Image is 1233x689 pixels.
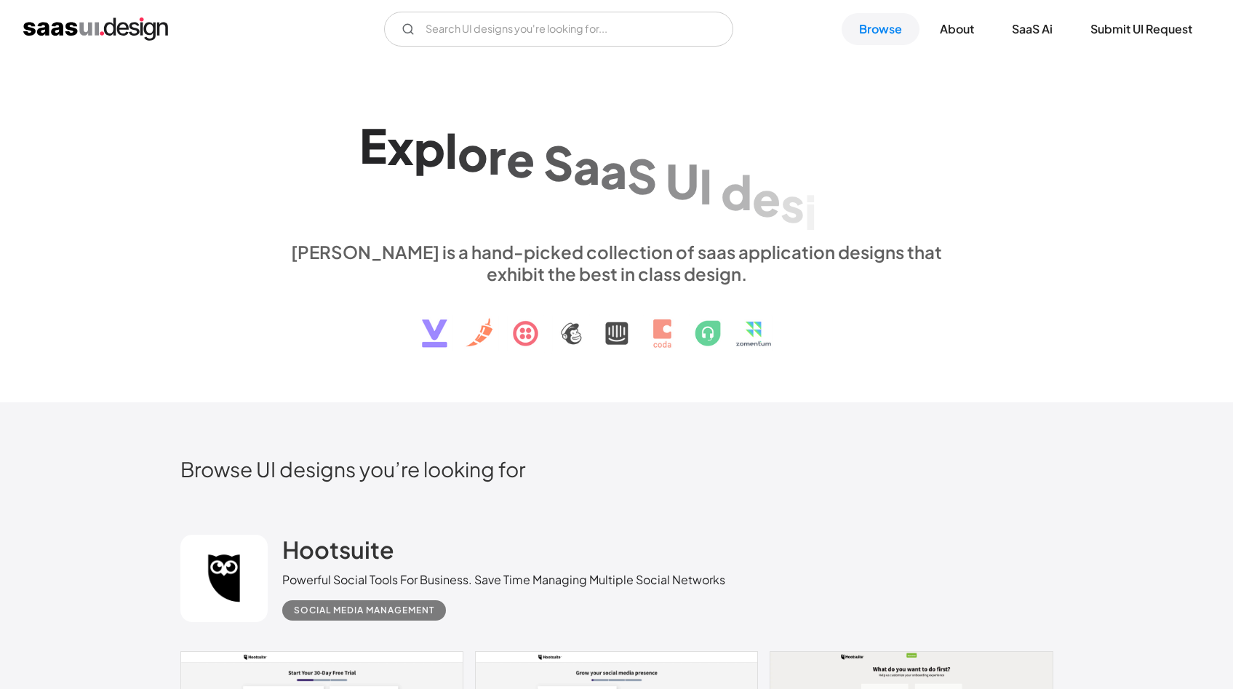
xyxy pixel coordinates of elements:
div: a [600,143,627,199]
div: s [781,176,805,232]
div: e [506,130,535,186]
div: r [488,127,506,183]
form: Email Form [384,12,733,47]
div: U [666,152,699,208]
input: Search UI designs you're looking for... [384,12,733,47]
a: Hootsuite [282,535,394,571]
h1: Explore SaaS UI design patterns & interactions. [282,115,951,227]
div: S [543,134,573,190]
h2: Browse UI designs you’re looking for [180,456,1053,482]
div: l [445,122,458,178]
div: S [627,147,657,203]
h2: Hootsuite [282,535,394,564]
div: Social Media Management [294,602,434,619]
div: I [699,158,712,214]
img: text, icon, saas logo [396,284,837,360]
div: e [752,170,781,226]
div: p [414,120,445,176]
a: About [922,13,991,45]
div: o [458,124,488,180]
a: Submit UI Request [1073,13,1210,45]
div: i [805,183,817,239]
a: SaaS Ai [994,13,1070,45]
a: Browse [842,13,919,45]
div: [PERSON_NAME] is a hand-picked collection of saas application designs that exhibit the best in cl... [282,241,951,284]
div: d [721,164,752,220]
div: Powerful Social Tools For Business. Save Time Managing Multiple Social Networks [282,571,725,589]
div: a [573,138,600,194]
div: x [387,118,414,174]
a: home [23,17,168,41]
div: E [359,116,387,172]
